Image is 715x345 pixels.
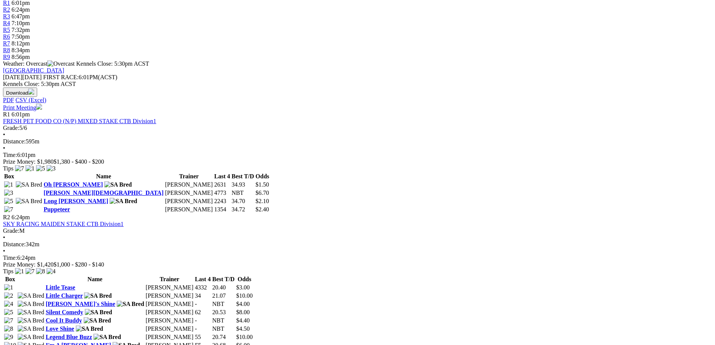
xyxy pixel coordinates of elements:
span: Box [5,276,15,282]
a: Little Charger [46,292,83,299]
span: 7:10pm [12,20,30,26]
img: 3 [47,165,56,172]
img: 1 [4,181,13,188]
span: 8:56pm [12,54,30,60]
img: SA Bred [104,181,132,188]
span: Grade: [3,125,20,131]
span: 6:47pm [12,13,30,20]
a: [PERSON_NAME]'s Shine [46,301,115,307]
img: 7 [4,317,13,324]
img: SA Bred [84,292,111,299]
img: SA Bred [18,317,44,324]
span: Time: [3,152,17,158]
span: [DATE] [3,74,42,80]
img: 3 [4,190,13,196]
div: 6:24pm [3,255,712,261]
th: Odds [255,173,269,180]
th: Last 4 [214,173,230,180]
img: 8 [36,268,45,275]
td: [PERSON_NAME] [145,284,194,291]
img: SA Bred [76,325,103,332]
a: Cool It Buddy [46,317,82,324]
img: SA Bred [117,301,144,307]
a: [PERSON_NAME][DEMOGRAPHIC_DATA] [44,190,163,196]
span: • [3,145,5,151]
div: 342m [3,241,712,248]
span: 6:01pm [12,111,30,118]
img: SA Bred [18,292,44,299]
span: 8:34pm [12,47,30,53]
td: [PERSON_NAME] [165,181,213,188]
img: download.svg [28,89,34,95]
img: 2 [4,292,13,299]
span: Distance: [3,241,26,247]
td: [PERSON_NAME] [145,333,194,341]
td: [PERSON_NAME] [165,206,213,213]
span: $6.70 [256,190,269,196]
img: 4 [4,301,13,307]
div: Prize Money: $1,420 [3,261,712,268]
span: R2 [3,214,10,220]
span: Tips [3,165,14,172]
a: R8 [3,47,10,53]
a: Long [PERSON_NAME] [44,198,108,204]
img: SA Bred [110,198,137,205]
th: Best T/D [212,276,235,283]
div: 595m [3,138,712,145]
span: • [3,248,5,254]
span: Grade: [3,227,20,234]
td: [PERSON_NAME] [165,197,213,205]
th: Best T/D [231,173,254,180]
td: 62 [194,309,211,316]
span: R1 [3,111,10,118]
span: $8.00 [236,309,250,315]
img: 4 [47,268,56,275]
td: - [194,325,211,333]
img: SA Bred [18,325,44,332]
div: Download [3,97,712,104]
a: Puppeteer [44,206,70,212]
img: 7 [15,165,24,172]
td: [PERSON_NAME] [145,309,194,316]
span: $4.50 [236,325,250,332]
a: CSV (Excel) [15,97,46,103]
span: 7:50pm [12,33,30,40]
td: 20.53 [212,309,235,316]
div: M [3,227,712,234]
img: SA Bred [16,198,42,205]
div: Prize Money: $1,980 [3,158,712,165]
img: 1 [4,284,13,291]
span: • [3,234,5,241]
a: R2 [3,6,10,13]
a: R9 [3,54,10,60]
td: 2631 [214,181,230,188]
th: Odds [236,276,253,283]
td: 55 [194,333,211,341]
img: 1 [26,165,35,172]
a: R6 [3,33,10,40]
img: SA Bred [85,309,112,316]
td: 20.74 [212,333,235,341]
span: $3.00 [236,284,250,291]
img: 5 [36,165,45,172]
th: Name [45,276,145,283]
span: $2.10 [256,198,269,204]
th: Trainer [165,173,213,180]
img: SA Bred [18,309,44,316]
td: 20.40 [212,284,235,291]
a: R5 [3,27,10,33]
td: NBT [212,317,235,324]
td: NBT [212,325,235,333]
a: SKY RACING MAIDEN STAKE CTB Division1 [3,221,123,227]
img: SA Bred [84,317,111,324]
span: Time: [3,255,17,261]
td: 34 [194,292,211,300]
span: $10.00 [236,292,253,299]
span: • [3,131,5,138]
td: 4773 [214,189,230,197]
td: NBT [231,189,254,197]
img: SA Bred [16,181,42,188]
